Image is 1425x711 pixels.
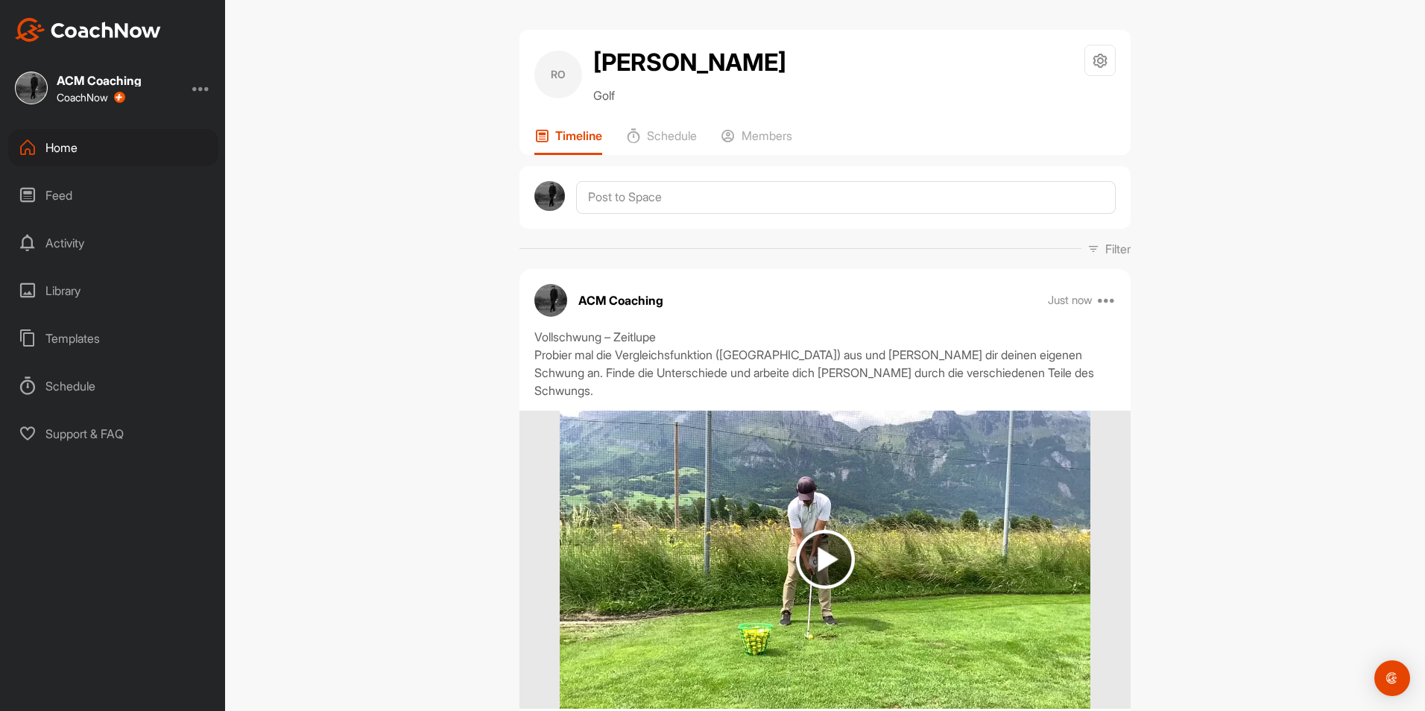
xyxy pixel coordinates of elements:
p: Schedule [647,128,697,143]
p: Filter [1105,240,1131,258]
img: CoachNow [15,18,161,42]
div: Templates [8,320,218,357]
img: avatar [534,284,567,317]
div: Support & FAQ [8,415,218,452]
div: Activity [8,224,218,262]
div: CoachNow [57,92,125,104]
div: Vollschwung – Zeitlupe Probier mal die Vergleichsfunktion ([GEOGRAPHIC_DATA]) aus und [PERSON_NAM... [534,328,1116,399]
div: Home [8,129,218,166]
p: Members [742,128,792,143]
img: media [560,411,1090,709]
div: ACM Coaching [57,75,142,86]
div: Open Intercom Messenger [1374,660,1410,696]
div: Feed [8,177,218,214]
img: play [796,530,855,589]
p: Just now [1048,293,1093,308]
div: RO [534,51,582,98]
h2: [PERSON_NAME] [593,45,786,80]
p: Timeline [555,128,602,143]
img: square_150b808a336e922b65256fc0d4a00959.jpg [15,72,48,104]
div: Schedule [8,367,218,405]
p: Golf [593,86,786,104]
p: ACM Coaching [578,291,663,309]
div: Library [8,272,218,309]
img: avatar [534,181,565,212]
